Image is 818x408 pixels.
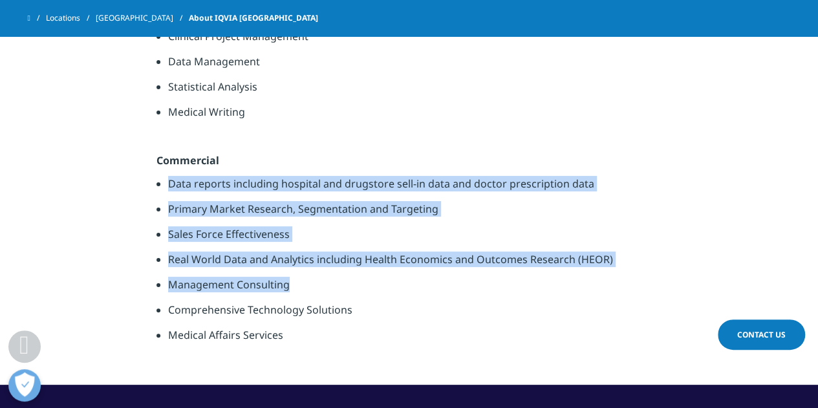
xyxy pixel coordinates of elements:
strong: Commercial [156,153,219,167]
li: Primary Market Research, Segmentation and Targeting [168,201,662,226]
li: Statistical Analysis [168,79,662,104]
li: Sales Force Effectiveness [168,226,662,252]
span: Contact Us [737,329,786,340]
li: Data reports including hospital and drugstore sell-in data and doctor prescription data [168,176,662,201]
a: [GEOGRAPHIC_DATA] [96,6,189,30]
button: Open Preferences [8,369,41,402]
li: Data Management [168,54,662,79]
li: Real World Data and Analytics including Health Economics and Outcomes Research (HEOR) [168,252,662,277]
span: About IQVIA [GEOGRAPHIC_DATA] [189,6,318,30]
a: Locations [46,6,96,30]
li: Comprehensive Technology Solutions [168,302,662,327]
li: Clinical Project Management [168,28,662,54]
li: Medical Writing [168,104,662,129]
a: Contact Us [718,319,805,350]
li: Medical Affairs Services [168,327,662,352]
li: Management Consulting [168,277,662,302]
